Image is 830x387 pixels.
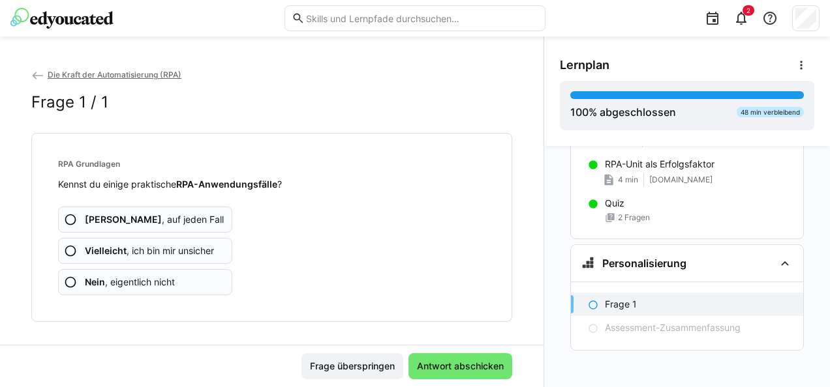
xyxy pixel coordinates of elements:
[85,276,175,289] span: , eigentlich nicht
[649,175,713,185] span: [DOMAIN_NAME]
[737,107,804,117] div: 48 min verbleibend
[85,276,105,287] b: Nein
[31,93,108,112] h2: Frage 1 / 1
[605,197,624,210] p: Quiz
[85,244,214,257] span: , ich bin mir unsicher
[85,214,162,225] b: [PERSON_NAME]
[618,212,650,223] span: 2 Fragen
[85,245,127,256] b: Vielleicht
[48,70,181,79] span: Die Kraft der Automatisierung (RPA)
[301,353,403,379] button: Frage überspringen
[85,213,224,226] span: , auf jeden Fall
[605,158,715,171] p: RPA-Unit als Erfolgsfaktor
[570,106,589,119] span: 100
[408,353,512,379] button: Antwort abschicken
[570,104,676,120] div: % abgeschlossen
[58,178,485,191] p: Kennst du einige praktische ?
[305,12,538,24] input: Skills und Lernpfade durchsuchen…
[31,70,181,79] a: Die Kraft der Automatisierung (RPA)
[618,175,638,185] span: 4 min
[605,321,741,334] p: Assessment-Zusammenfassung
[560,58,609,72] span: Lernplan
[746,7,750,14] span: 2
[308,360,397,373] span: Frage überspringen
[602,257,686,270] h3: Personalisierung
[58,160,485,169] h4: RPA Grundlagen
[176,179,277,190] strong: RPA-Anwendungsfälle
[605,298,637,311] p: Frage 1
[415,360,506,373] span: Antwort abschicken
